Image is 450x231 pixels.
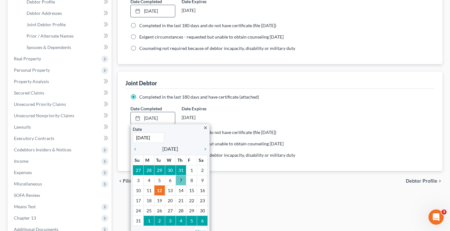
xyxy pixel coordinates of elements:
[133,175,144,185] td: 3
[139,141,284,146] span: Exigent circumstances - requested but unable to obtain counseling [DATE]
[144,165,154,175] td: 28
[154,165,165,175] td: 29
[27,33,74,39] span: Prior / Alternate Names
[14,136,54,141] span: Executory Contracts
[27,45,71,50] span: Spouses & Dependents
[182,5,226,16] div: [DATE]
[14,147,71,152] span: Codebtors Insiders & Notices
[14,215,36,221] span: Chapter 13
[406,179,442,184] button: Debtor Profile chevron_right
[154,196,165,206] td: 19
[133,132,164,143] input: 1/1/2013
[165,165,176,175] td: 30
[14,124,31,130] span: Lawsuits
[14,79,49,84] span: Property Analysis
[186,175,197,185] td: 8
[133,126,142,132] label: Date
[14,170,32,175] span: Expenses
[125,79,157,87] div: Joint Debtor
[197,216,208,226] td: 6
[133,185,144,196] td: 10
[144,155,154,165] th: M
[21,30,111,42] a: Prior / Alternate Names
[14,101,66,107] span: Unsecured Priority Claims
[186,185,197,196] td: 15
[123,179,162,184] span: Filing Information
[14,90,44,95] span: Secured Claims
[27,22,66,27] span: Joint Debtor Profile
[139,34,284,40] span: Exigent circumstances - requested but unable to obtain counseling [DATE]
[133,155,144,165] th: Su
[14,56,41,61] span: Real Property
[203,125,208,130] i: close
[197,206,208,216] td: 30
[165,216,176,226] td: 3
[182,105,226,112] label: Date Expires
[154,155,165,165] th: Tu
[441,210,447,215] span: 3
[186,165,197,175] td: 1
[133,145,141,153] a: chevron_left
[14,181,42,186] span: Miscellaneous
[14,204,36,209] span: Means Test
[9,190,111,201] a: SOFA Review
[14,67,50,73] span: Personal Property
[14,113,74,118] span: Unsecured Nonpriority Claims
[21,19,111,30] a: Joint Debtor Profile
[131,112,175,124] a: [DATE]
[130,105,162,112] label: Date Completed
[186,196,197,206] td: 22
[133,165,144,175] td: 27
[182,112,226,123] div: [DATE]
[186,155,197,165] th: F
[9,110,111,121] a: Unsecured Nonpriority Claims
[154,175,165,185] td: 5
[165,196,176,206] td: 20
[154,216,165,226] td: 2
[437,179,442,184] i: chevron_right
[200,147,208,152] i: chevron_right
[429,210,444,225] iframe: Intercom live chat
[144,185,154,196] td: 11
[165,185,176,196] td: 13
[133,216,144,226] td: 31
[165,206,176,216] td: 27
[197,175,208,185] td: 9
[200,145,208,153] a: chevron_right
[133,196,144,206] td: 17
[176,175,186,185] td: 7
[176,185,186,196] td: 14
[21,8,111,19] a: Debtor Addresses
[176,196,186,206] td: 21
[165,175,176,185] td: 6
[9,76,111,87] a: Property Analysis
[197,185,208,196] td: 16
[118,179,162,184] button: chevron_left Filing Information
[186,216,197,226] td: 5
[9,87,111,99] a: Secured Claims
[154,206,165,216] td: 26
[9,99,111,110] a: Unsecured Priority Claims
[118,179,123,184] i: chevron_left
[186,206,197,216] td: 29
[176,216,186,226] td: 4
[197,196,208,206] td: 23
[203,124,208,131] a: close
[176,206,186,216] td: 28
[144,196,154,206] td: 18
[9,133,111,144] a: Executory Contracts
[133,147,141,152] i: chevron_left
[21,42,111,53] a: Spouses & Dependents
[14,158,28,164] span: Income
[154,185,165,196] td: 12
[162,145,178,153] span: [DATE]
[9,121,111,133] a: Lawsuits
[139,94,259,100] span: Completed in the last 180 days and have certificate (attached)
[139,152,295,158] span: Counseling not required because of debtor incapacity, disability or military duty
[14,192,40,198] span: SOFA Review
[131,5,175,17] a: [DATE]
[27,10,62,16] span: Debtor Addresses
[406,179,437,184] span: Debtor Profile
[139,46,295,51] span: Counseling not required because of debtor incapacity, disability or military duty
[197,155,208,165] th: Sa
